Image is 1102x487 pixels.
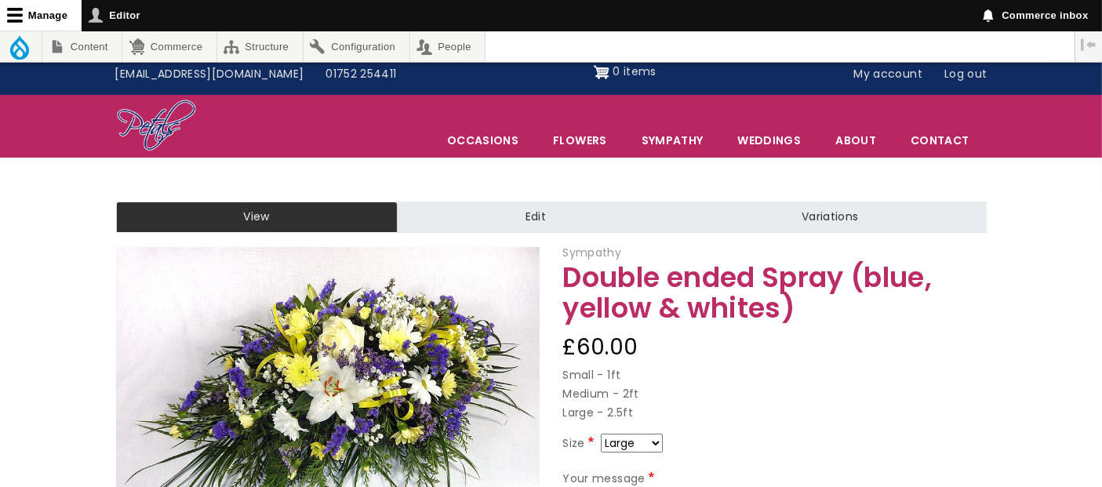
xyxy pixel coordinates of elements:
a: My account [843,60,934,89]
button: Vertical orientation [1075,31,1102,58]
p: Small - 1ft Medium - 2ft Large - 2.5ft [563,366,987,423]
a: Shopping cart 0 items [594,60,656,85]
a: Content [42,31,122,62]
span: Sympathy [563,245,622,260]
span: Weddings [721,124,817,157]
div: £60.00 [563,329,987,366]
a: Flowers [536,124,623,157]
a: Commerce [122,31,216,62]
span: 0 items [613,64,656,79]
a: Contact [894,124,985,157]
a: 01752 254411 [315,60,407,89]
span: Occasions [431,124,535,157]
a: View [116,202,398,233]
a: Variations [674,202,986,233]
a: Configuration [304,31,409,62]
img: Home [116,99,197,154]
img: Shopping cart [594,60,609,85]
nav: Tabs [104,202,998,233]
a: About [819,124,893,157]
a: [EMAIL_ADDRESS][DOMAIN_NAME] [104,60,315,89]
a: Structure [217,31,303,62]
label: Size [563,434,598,453]
a: People [410,31,486,62]
h1: Double ended Spray (blue, yellow & whites) [563,263,987,323]
a: Log out [933,60,998,89]
a: Edit [398,202,674,233]
a: Sympathy [625,124,720,157]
